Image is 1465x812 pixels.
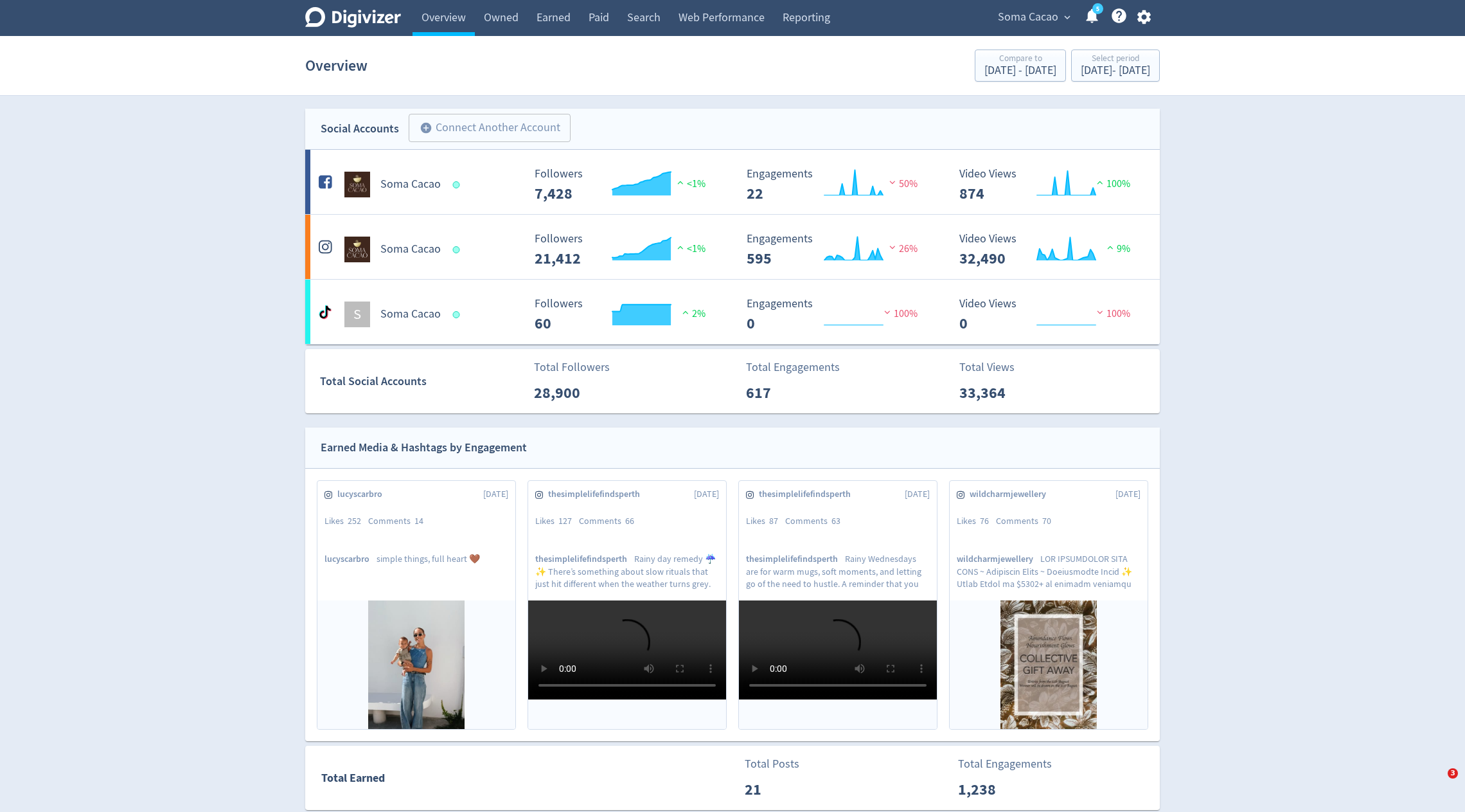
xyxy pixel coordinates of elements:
[1421,768,1452,799] iframe: Intercom live chat
[953,168,1146,202] svg: Video Views 874
[759,488,858,501] span: thesimplelifefindsperth
[1092,3,1103,14] a: 5
[1071,50,1160,82] button: Select period[DATE]- [DATE]
[746,381,820,404] p: 617
[453,311,464,318] span: Data last synced: 25 Aug 2025, 2:02am (AEST)
[317,481,515,729] a: lucyscarbro[DATE]Likes252Comments14lucyscarbrosimple things, full heart 🤎
[409,114,571,142] button: Connect Another Account
[534,381,608,404] p: 28,900
[380,242,441,257] h5: Soma Cacao
[746,515,785,528] div: Likes
[745,778,819,801] p: 21
[984,65,1056,77] div: [DATE] - [DATE]
[953,233,1146,267] svg: Video Views 32,490
[1081,65,1150,77] div: [DATE] - [DATE]
[1094,177,1106,187] img: positive-performance.svg
[957,515,996,528] div: Likes
[998,7,1058,28] span: Soma Cacao
[674,242,706,255] span: <1%
[305,215,1160,279] a: Soma Cacao undefinedSoma Cacao Followers --- Followers 21,412 <1% Engagements 595 Engagements 595...
[959,381,1033,404] p: 33,364
[1061,12,1073,23] span: expand_more
[984,54,1056,65] div: Compare to
[1115,488,1141,501] span: [DATE]
[535,553,634,565] span: thesimplelifefindsperth
[528,298,721,332] svg: Followers ---
[453,246,464,253] span: Data last synced: 24 Aug 2025, 11:02pm (AEST)
[785,515,848,528] div: Comments
[959,359,1033,376] p: Total Views
[535,553,719,589] p: Rainy day remedy ☔️✨ There’s something about slow rituals that just hit different when the weathe...
[740,233,933,267] svg: Engagements 595
[306,769,733,788] div: Total Earned
[674,242,687,252] img: positive-performance.svg
[745,755,819,773] p: Total Posts
[399,116,571,142] a: Connect Another Account
[886,242,899,252] img: negative-performance.svg
[305,150,1160,214] a: Soma Cacao undefinedSoma Cacao Followers --- Followers 7,428 <1% Engagements 22 Engagements 22 50...
[344,172,370,197] img: Soma Cacao undefined
[453,181,464,188] span: Data last synced: 24 Aug 2025, 11:02pm (AEST)
[674,177,706,190] span: <1%
[886,242,918,255] span: 26%
[980,515,989,527] span: 76
[558,515,572,527] span: 127
[534,359,610,376] p: Total Followers
[953,298,1146,332] svg: Video Views 0
[420,122,432,134] span: add_circle
[905,488,930,501] span: [DATE]
[380,177,441,192] h5: Soma Cacao
[528,168,721,202] svg: Followers ---
[746,553,845,565] span: thesimplelifefindsperth
[746,359,840,376] p: Total Engagements
[337,488,389,501] span: lucyscarbro
[950,481,1148,729] a: wildcharmjewellery[DATE]Likes76Comments70wildcharmjewelleryLOR IPSUMDOLOR SITA CONS ~ Adipiscin E...
[321,438,527,457] div: Earned Media & Hashtags by Engagement
[674,177,687,187] img: positive-performance.svg
[348,515,361,527] span: 252
[679,307,692,317] img: positive-performance.svg
[344,302,370,327] div: S
[886,177,918,190] span: 50%
[483,488,508,501] span: [DATE]
[746,553,930,589] p: Rainy Wednesdays are for warm mugs, soft moments, and letting go of the need to hustle. A reminde...
[694,488,719,501] span: [DATE]
[881,307,894,317] img: negative-performance.svg
[380,307,441,322] h5: Soma Cacao
[831,515,840,527] span: 63
[881,307,918,320] span: 100%
[679,307,706,320] span: 2%
[548,488,647,501] span: thesimplelifefindsperth
[958,778,1032,801] p: 1,238
[528,481,726,729] a: thesimplelifefindsperth[DATE]Likes127Comments66thesimplelifefindsperthRainy day remedy ☔️✨ There’...
[769,515,778,527] span: 87
[535,515,579,528] div: Likes
[957,553,1040,565] span: wildcharmjewellery
[528,233,721,267] svg: Followers ---
[305,45,368,86] h1: Overview
[975,50,1066,82] button: Compare to[DATE] - [DATE]
[320,372,525,391] div: Total Social Accounts
[970,488,1053,501] span: wildcharmjewellery
[996,515,1058,528] div: Comments
[886,177,899,187] img: negative-performance.svg
[1081,54,1150,65] div: Select period
[324,553,480,589] p: simple things, full heart 🤎
[368,515,431,528] div: Comments
[1094,307,1130,320] span: 100%
[324,515,368,528] div: Likes
[414,515,423,527] span: 14
[344,237,370,262] img: Soma Cacao undefined
[579,515,641,528] div: Comments
[1448,768,1458,779] span: 3
[625,515,634,527] span: 66
[1104,242,1117,252] img: positive-performance.svg
[1094,307,1106,317] img: negative-performance.svg
[739,481,937,729] a: thesimplelifefindsperth[DATE]Likes87Comments63thesimplelifefindsperthRainy Wednesdays are for war...
[1104,242,1130,255] span: 9%
[993,7,1074,28] button: Soma Cacao
[958,755,1052,773] p: Total Engagements
[324,553,377,565] span: lucyscarbro
[321,120,399,138] div: Social Accounts
[1096,5,1099,14] text: 5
